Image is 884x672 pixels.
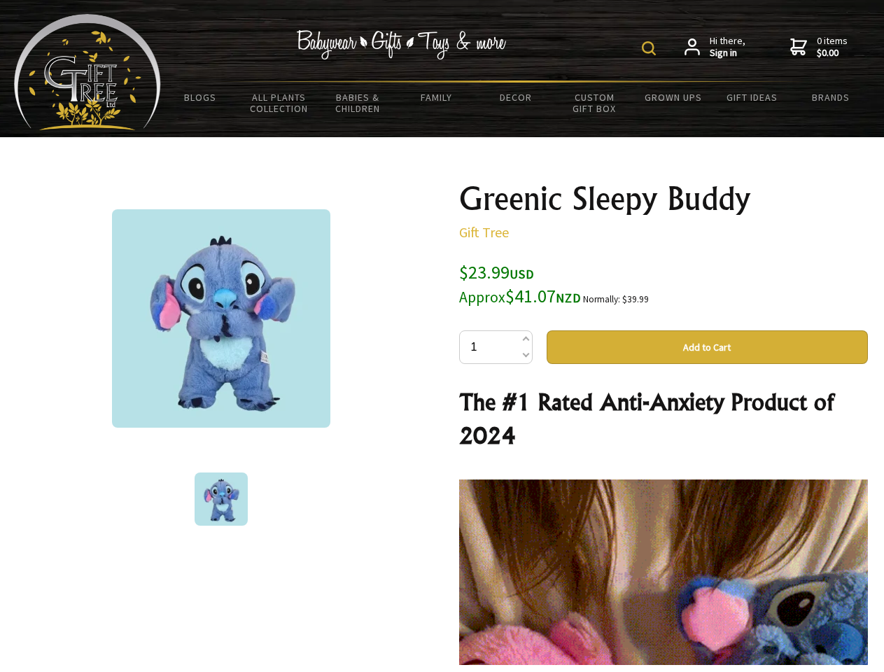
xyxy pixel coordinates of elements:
[195,472,248,526] img: Greenic Sleepy Buddy
[476,83,555,112] a: Decor
[790,35,848,59] a: 0 items$0.00
[14,14,161,130] img: Babyware - Gifts - Toys and more...
[318,83,398,123] a: Babies & Children
[817,47,848,59] strong: $0.00
[240,83,319,123] a: All Plants Collection
[459,288,505,307] small: Approx
[792,83,871,112] a: Brands
[459,388,834,449] strong: The #1 Rated Anti-Anxiety Product of 2024
[459,182,868,216] h1: Greenic Sleepy Buddy
[297,30,507,59] img: Babywear - Gifts - Toys & more
[555,83,634,123] a: Custom Gift Box
[685,35,745,59] a: Hi there,Sign in
[556,290,581,306] span: NZD
[161,83,240,112] a: BLOGS
[510,266,534,282] span: USD
[583,293,649,305] small: Normally: $39.99
[112,209,330,428] img: Greenic Sleepy Buddy
[398,83,477,112] a: Family
[817,34,848,59] span: 0 items
[459,223,509,241] a: Gift Tree
[710,47,745,59] strong: Sign in
[633,83,713,112] a: Grown Ups
[710,35,745,59] span: Hi there,
[713,83,792,112] a: Gift Ideas
[547,330,868,364] button: Add to Cart
[642,41,656,55] img: product search
[459,260,581,307] span: $23.99 $41.07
